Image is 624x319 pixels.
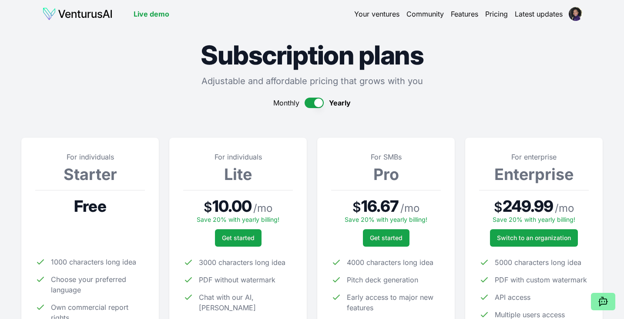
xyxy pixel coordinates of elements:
span: Get started [222,234,255,242]
img: ACg8ocIiylDPrqwNAFsfTQ4KYhwtKj6AuqtP9VhxYbc3wvu3YfLjZ_6I=s96-c [569,7,583,21]
span: PDF without watermark [199,275,275,285]
span: 249.99 [503,197,554,215]
span: Save 20% with yearly billing! [345,216,427,223]
span: Save 20% with yearly billing! [197,216,279,223]
p: For individuals [35,152,145,162]
span: / mo [400,201,419,215]
a: Live demo [134,9,169,19]
span: Monthly [273,98,299,108]
a: Your ventures [354,9,399,19]
p: For enterprise [479,152,589,162]
p: Adjustable and affordable pricing that grows with you [21,75,603,87]
span: PDF with custom watermark [495,275,587,285]
span: Choose your preferred language [51,274,145,295]
a: Features [451,9,478,19]
p: For SMBs [331,152,441,162]
button: Get started [363,229,409,247]
span: $ [204,199,212,215]
span: Early access to major new features [347,292,441,313]
h3: Pro [331,166,441,183]
a: Latest updates [515,9,563,19]
a: Switch to an organization [490,229,578,247]
span: 16.67 [361,197,399,215]
span: Pitch deck generation [347,275,418,285]
span: 3000 characters long idea [199,257,285,268]
p: For individuals [183,152,293,162]
span: Get started [370,234,403,242]
span: 4000 characters long idea [347,257,433,268]
span: 1000 characters long idea [51,257,136,267]
a: Pricing [485,9,508,19]
h3: Enterprise [479,166,589,183]
button: Get started [215,229,262,247]
h1: Subscription plans [21,42,603,68]
span: 10.00 [212,197,252,215]
span: $ [352,199,361,215]
h3: Lite [183,166,293,183]
a: Community [406,9,444,19]
span: / mo [253,201,272,215]
span: Save 20% with yearly billing! [493,216,575,223]
span: API access [495,292,530,302]
span: Chat with our AI, [PERSON_NAME] [199,292,293,313]
span: 5000 characters long idea [495,257,581,268]
span: / mo [555,201,574,215]
span: Free [74,197,106,215]
span: Yearly [329,98,351,108]
h3: Starter [35,166,145,183]
span: $ [494,199,503,215]
img: logo [42,7,113,21]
